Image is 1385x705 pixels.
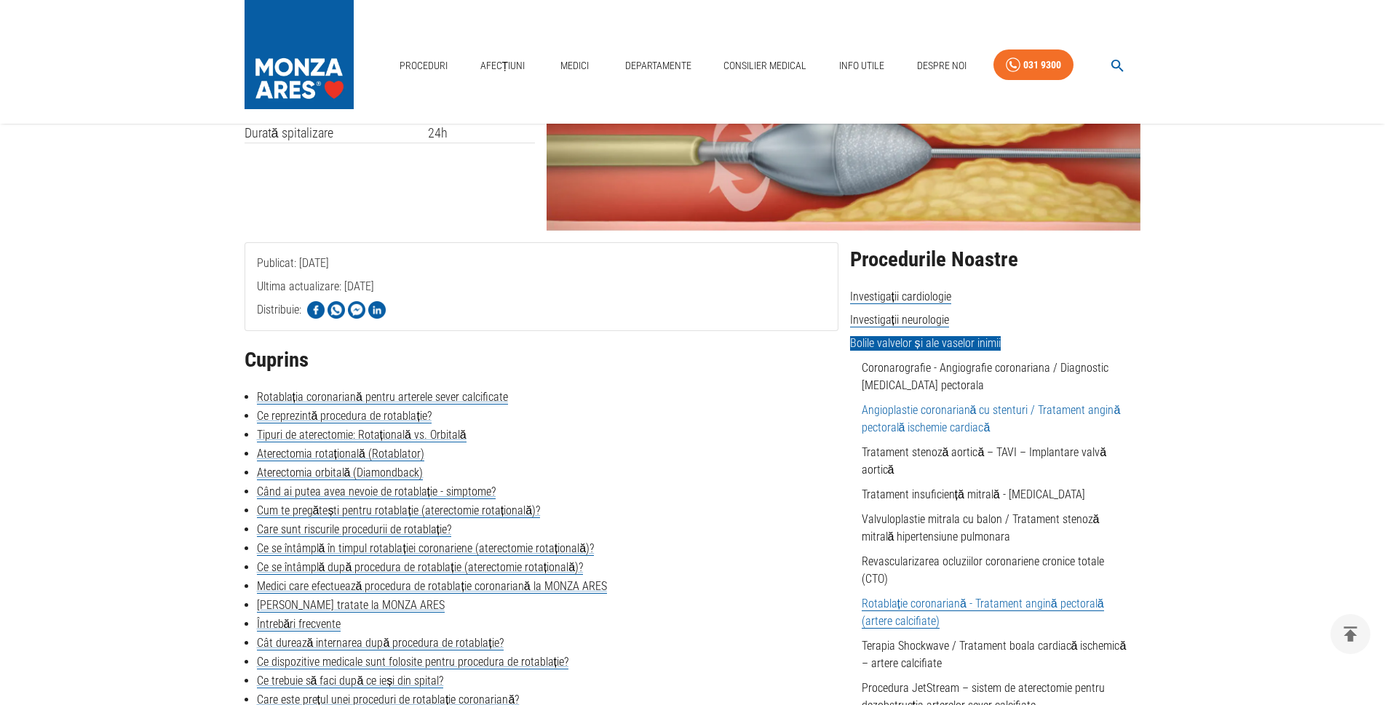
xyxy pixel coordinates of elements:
[862,487,1085,501] a: Tratament insuficiență mitrală - [MEDICAL_DATA]
[257,279,374,351] span: Ultima actualizare: [DATE]
[257,636,504,650] a: Cât durează internarea după procedura de rotablație?
[257,409,432,423] a: Ce reprezintă procedura de rotablație?
[862,597,1104,629] a: Rotablație coronariană - Tratament angină pectorală (artere calcifiate)
[850,313,949,327] span: Investigații neurologie
[257,598,445,613] a: [PERSON_NAME] tratate la MONZA ARES
[348,301,365,319] img: Share on Facebook Messenger
[257,522,451,537] a: Care sunt riscurile procedurii de rotablație?
[257,541,595,556] a: Ce se întâmplă în timpul rotablației coronariene (aterectomie rotațională)?
[718,51,812,81] a: Consilier Medical
[245,124,428,143] td: Durată spitalizare
[619,51,697,81] a: Departamente
[257,674,444,688] a: Ce trebuie să faci după ce ieși din spital?
[257,256,329,328] span: Publicat: [DATE]
[257,466,424,480] a: Aterectomia orbitală (Diamondback)
[307,301,325,319] img: Share on Facebook
[911,51,972,81] a: Despre Noi
[552,51,598,81] a: Medici
[257,503,541,518] a: Cum te pregătești pentru rotablație (aterectomie rotațională)?
[862,361,1108,392] a: Coronarografie - Angiografie coronariana / Diagnostic [MEDICAL_DATA] pectorala
[1023,56,1061,74] div: 031 9300
[257,301,301,319] p: Distribuie:
[257,428,467,442] a: Tipuri de aterectomie: Rotațională vs. Orbitală
[850,336,1001,351] span: Bolile valvelor și ale vaselor inimii
[862,639,1127,670] a: Terapia Shockwave / Tratament boala cardiacă ischemică – artere calcifiate
[368,301,386,319] img: Share on LinkedIn
[833,51,890,81] a: Info Utile
[257,560,584,575] a: Ce se întâmplă după procedura de rotablație (aterectomie rotațională)?
[850,290,951,304] span: Investigații cardiologie
[394,51,453,81] a: Proceduri
[257,485,496,499] a: Când ai putea avea nevoie de rotablație - simptome?
[475,51,531,81] a: Afecțiuni
[328,301,345,319] img: Share on WhatsApp
[1330,614,1370,654] button: delete
[257,579,607,594] a: Medici care efectuează procedura de rotablație coronariană la MONZA ARES
[547,85,1140,231] img: Rotablație coronariană - Tratament angină pectorală (artere calcifiate) | MONZA ARES
[850,248,1141,271] h2: Procedurile Noastre
[257,655,568,669] a: Ce dispozitive medicale sunt folosite pentru procedura de rotablație?
[993,49,1074,81] a: 031 9300
[862,445,1107,477] a: Tratament stenoză aortică – TAVI – Implantare valvă aortică
[257,390,508,405] a: Rotablația coronariană pentru arterele sever calcificate
[428,124,536,143] td: 24h
[862,554,1104,586] a: Revascularizarea ocluziilor coronariene cronice totale (CTO)
[862,512,1100,543] a: Valvuloplastie mitrala cu balon / Tratament stenoză mitrală hipertensiune pulmonara
[862,403,1121,434] a: Angioplastie coronariană cu stenturi / Tratament angină pectorală ischemie cardiacă
[245,348,838,372] h2: Cuprins
[257,617,341,632] a: Întrebări frecvente
[257,447,424,461] a: Aterectomia rotațională (Rotablator)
